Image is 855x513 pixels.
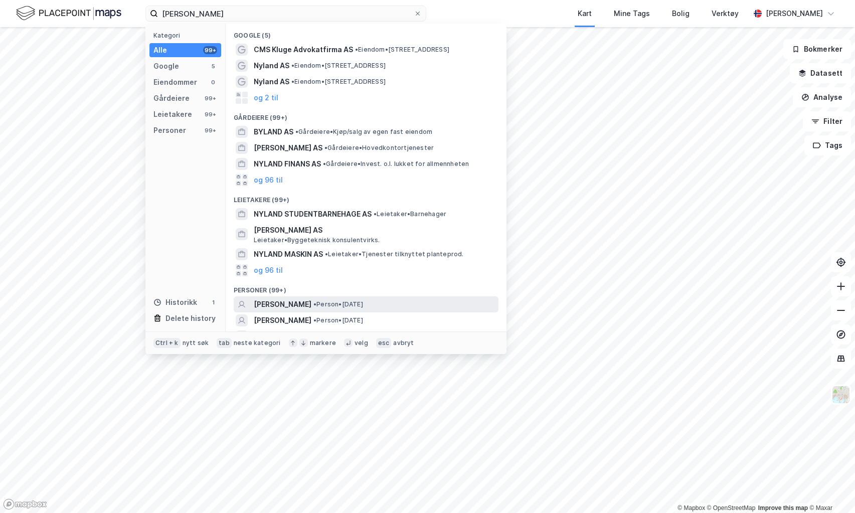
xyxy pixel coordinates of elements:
[291,78,386,86] span: Eiendom • [STREET_ADDRESS]
[203,94,217,102] div: 99+
[291,62,386,70] span: Eiendom • [STREET_ADDRESS]
[254,126,293,138] span: BYLAND AS
[165,312,216,324] div: Delete history
[254,236,380,244] span: Leietaker • Byggeteknisk konsulentvirks.
[254,174,283,186] button: og 96 til
[153,296,197,308] div: Historikk
[254,142,322,154] span: [PERSON_NAME] AS
[804,135,851,155] button: Tags
[254,158,321,170] span: NYLAND FINANS AS
[295,128,432,136] span: Gårdeiere • Kjøp/salg av egen fast eiendom
[295,128,298,135] span: •
[254,224,494,236] span: [PERSON_NAME] AS
[158,6,414,21] input: Søk på adresse, matrikkel, gårdeiere, leietakere eller personer
[324,144,327,151] span: •
[153,76,197,88] div: Eiendommer
[374,210,377,218] span: •
[209,298,217,306] div: 1
[793,87,851,107] button: Analyse
[254,92,278,104] button: og 2 til
[758,504,808,511] a: Improve this map
[707,504,756,511] a: OpenStreetMap
[183,339,209,347] div: nytt søk
[831,385,850,404] img: Z
[153,44,167,56] div: Alle
[3,498,47,510] a: Mapbox homepage
[672,8,690,20] div: Bolig
[712,8,739,20] div: Verktøy
[803,111,851,131] button: Filter
[254,314,311,326] span: [PERSON_NAME]
[325,250,464,258] span: Leietaker • Tjenester tilknyttet planteprod.
[226,188,506,206] div: Leietakere (99+)
[254,208,372,220] span: NYLAND STUDENTBARNEHAGE AS
[153,92,190,104] div: Gårdeiere
[355,46,358,53] span: •
[291,62,294,69] span: •
[376,338,392,348] div: esc
[254,264,283,276] button: og 96 til
[323,160,469,168] span: Gårdeiere • Invest. o.l. lukket for allmennheten
[203,110,217,118] div: 99+
[217,338,232,348] div: tab
[393,339,414,347] div: avbryt
[254,76,289,88] span: Nyland AS
[226,278,506,296] div: Personer (99+)
[234,339,281,347] div: neste kategori
[254,60,289,72] span: Nyland AS
[374,210,446,218] span: Leietaker • Barnehager
[313,316,316,324] span: •
[153,60,179,72] div: Google
[324,144,434,152] span: Gårdeiere • Hovedkontortjenester
[254,298,311,310] span: [PERSON_NAME]
[153,108,192,120] div: Leietakere
[805,465,855,513] iframe: Chat Widget
[355,46,449,54] span: Eiendom • [STREET_ADDRESS]
[254,44,353,56] span: CMS Kluge Advokatfirma AS
[805,465,855,513] div: Kontrollprogram for chat
[355,339,368,347] div: velg
[310,339,336,347] div: markere
[153,124,186,136] div: Personer
[226,106,506,124] div: Gårdeiere (99+)
[209,78,217,86] div: 0
[313,300,316,308] span: •
[291,78,294,85] span: •
[323,160,326,167] span: •
[203,126,217,134] div: 99+
[203,46,217,54] div: 99+
[209,62,217,70] div: 5
[578,8,592,20] div: Kart
[153,338,181,348] div: Ctrl + k
[677,504,705,511] a: Mapbox
[313,316,363,324] span: Person • [DATE]
[16,5,121,22] img: logo.f888ab2527a4732fd821a326f86c7f29.svg
[254,248,323,260] span: NYLAND MASKIN AS
[153,32,221,39] div: Kategori
[226,24,506,42] div: Google (5)
[614,8,650,20] div: Mine Tags
[313,300,363,308] span: Person • [DATE]
[254,330,311,343] span: [PERSON_NAME]
[325,250,328,258] span: •
[790,63,851,83] button: Datasett
[766,8,823,20] div: [PERSON_NAME]
[783,39,851,59] button: Bokmerker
